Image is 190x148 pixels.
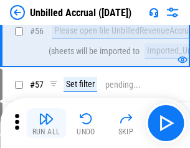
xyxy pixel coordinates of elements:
[118,128,134,136] div: Skip
[64,77,97,92] div: Set filter
[10,5,25,20] img: Back
[32,128,60,136] div: Run All
[26,108,66,138] button: Run All
[77,128,95,136] div: Undo
[156,113,176,133] img: Main button
[66,108,106,138] button: Undo
[30,80,44,90] span: # 57
[39,111,54,126] img: Run All
[165,5,180,20] img: Settings menu
[30,26,44,36] span: # 56
[105,80,141,90] div: pending...
[149,7,159,17] img: Support
[106,108,146,138] button: Skip
[30,7,131,19] div: Unbilled Accrual ([DATE])
[78,111,93,126] img: Undo
[118,111,133,126] img: Skip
